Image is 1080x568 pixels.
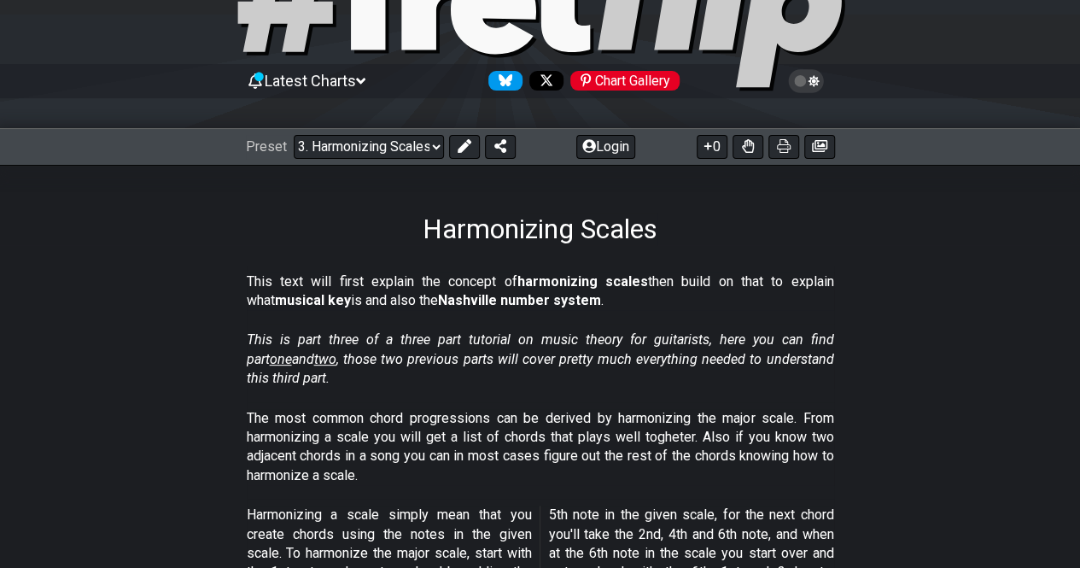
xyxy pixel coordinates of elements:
strong: musical key [275,292,351,308]
em: This is part three of a three part tutorial on music theory for guitarists, here you can find par... [247,331,834,386]
a: Follow #fretflip at X [522,71,563,91]
strong: Nashville number system [438,292,601,308]
button: Create image [804,135,835,159]
button: Login [576,135,635,159]
strong: harmonizing scales [517,273,648,290]
button: Toggle Dexterity for all fretkits [733,135,763,159]
select: Preset [294,135,444,159]
span: Toggle light / dark theme [797,73,816,89]
button: Edit Preset [449,135,480,159]
a: Follow #fretflip at Bluesky [482,71,522,91]
button: Share Preset [485,135,516,159]
button: 0 [697,135,727,159]
span: two [314,351,336,367]
span: Preset [246,138,287,155]
button: Print [768,135,799,159]
a: #fretflip at Pinterest [563,71,680,91]
h1: Harmonizing Scales [423,213,657,245]
div: Chart Gallery [570,71,680,91]
span: Latest Charts [265,72,356,90]
p: This text will first explain the concept of then build on that to explain what is and also the . [247,272,834,311]
p: The most common chord progressions can be derived by harmonizing the major scale. From harmonizin... [247,409,834,486]
span: one [270,351,292,367]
